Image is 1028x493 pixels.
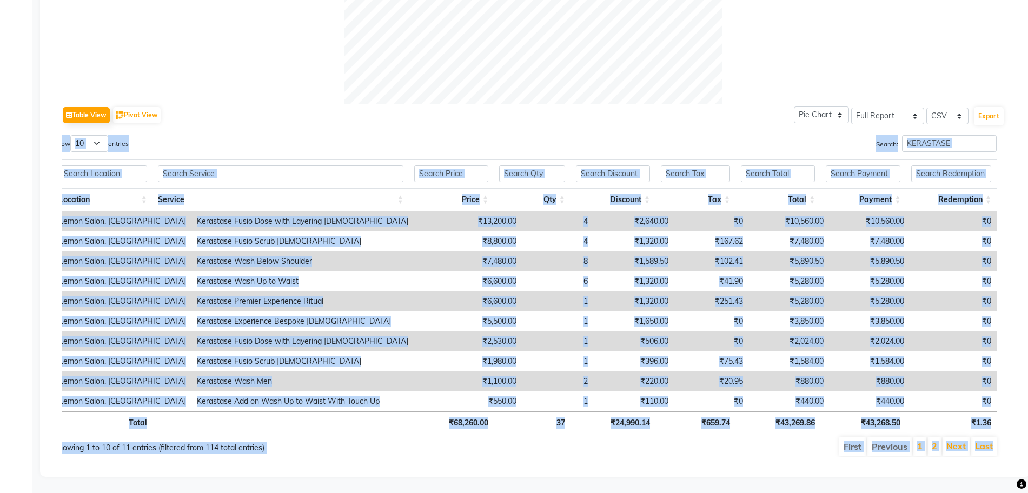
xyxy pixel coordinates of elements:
[593,291,674,311] td: ₹1,320.00
[593,371,674,391] td: ₹220.00
[593,231,674,251] td: ₹1,320.00
[906,411,997,432] th: ₹1.36
[741,165,815,182] input: Search Total
[54,351,191,371] td: Lemon Salon, [GEOGRAPHIC_DATA]
[522,371,593,391] td: 2
[191,391,442,411] td: Kerastase Add on Wash Up to Waist With Touch Up
[54,251,191,271] td: Lemon Salon, [GEOGRAPHIC_DATA]
[54,311,191,331] td: Lemon Salon, [GEOGRAPHIC_DATA]
[522,271,593,291] td: 6
[910,211,997,231] td: ₹0
[70,135,108,152] select: Showentries
[876,135,997,152] label: Search:
[191,331,442,351] td: Kerastase Fusio Dose with Layering [DEMOGRAPHIC_DATA]
[522,211,593,231] td: 4
[593,391,674,411] td: ₹110.00
[674,251,748,271] td: ₹102.41
[829,251,910,271] td: ₹5,890.50
[54,331,191,351] td: Lemon Salon, [GEOGRAPHIC_DATA]
[442,271,522,291] td: ₹6,600.00
[748,391,829,411] td: ₹440.00
[917,441,923,451] a: 1
[442,251,522,271] td: ₹7,480.00
[674,311,748,331] td: ₹0
[829,391,910,411] td: ₹440.00
[409,411,494,432] th: ₹68,260.00
[910,371,997,391] td: ₹0
[191,231,442,251] td: Kerastase Fusio Scrub [DEMOGRAPHIC_DATA]
[442,371,522,391] td: ₹1,100.00
[571,411,655,432] th: ₹24,990.14
[735,411,820,432] th: ₹43,269.86
[409,188,494,211] th: Price: activate to sort column ascending
[494,411,571,432] th: 37
[522,291,593,311] td: 1
[735,188,820,211] th: Total: activate to sort column ascending
[442,311,522,331] td: ₹5,500.00
[63,107,110,123] button: Table View
[571,188,655,211] th: Discount: activate to sort column ascending
[910,351,997,371] td: ₹0
[54,291,191,311] td: Lemon Salon, [GEOGRAPHIC_DATA]
[54,391,191,411] td: Lemon Salon, [GEOGRAPHIC_DATA]
[442,231,522,251] td: ₹8,800.00
[116,111,124,119] img: pivot.png
[593,311,674,331] td: ₹1,650.00
[442,211,522,231] td: ₹13,200.00
[191,351,442,371] td: Kerastase Fusio Scrub [DEMOGRAPHIC_DATA]
[576,165,650,182] input: Search Discount
[191,271,442,291] td: Kerastase Wash Up to Waist
[593,331,674,351] td: ₹506.00
[829,271,910,291] td: ₹5,280.00
[748,331,829,351] td: ₹2,024.00
[748,291,829,311] td: ₹5,280.00
[522,351,593,371] td: 1
[975,441,993,451] a: Last
[911,165,991,182] input: Search Redemption
[674,351,748,371] td: ₹75.43
[494,188,571,211] th: Qty: activate to sort column ascending
[829,231,910,251] td: ₹7,480.00
[522,251,593,271] td: 8
[54,135,129,152] label: Show entries
[748,211,829,231] td: ₹10,560.00
[191,371,442,391] td: Kerastase Wash Men
[946,441,966,451] a: Next
[748,371,829,391] td: ₹880.00
[820,188,906,211] th: Payment: activate to sort column ascending
[54,436,437,454] div: Showing 1 to 10 of 11 entries (filtered from 114 total entries)
[748,251,829,271] td: ₹5,890.50
[826,165,900,182] input: Search Payment
[158,165,403,182] input: Search Service
[910,251,997,271] td: ₹0
[54,271,191,291] td: Lemon Salon, [GEOGRAPHIC_DATA]
[820,411,906,432] th: ₹43,268.50
[829,311,910,331] td: ₹3,850.00
[191,211,442,231] td: Kerastase Fusio Dose with Layering [DEMOGRAPHIC_DATA]
[674,291,748,311] td: ₹251.43
[593,271,674,291] td: ₹1,320.00
[829,371,910,391] td: ₹880.00
[910,271,997,291] td: ₹0
[54,211,191,231] td: Lemon Salon, [GEOGRAPHIC_DATA]
[910,311,997,331] td: ₹0
[54,188,152,211] th: Location: activate to sort column ascending
[748,311,829,331] td: ₹3,850.00
[442,391,522,411] td: ₹550.00
[910,391,997,411] td: ₹0
[910,231,997,251] td: ₹0
[54,411,152,432] th: Total
[414,165,488,182] input: Search Price
[593,351,674,371] td: ₹396.00
[522,331,593,351] td: 1
[910,291,997,311] td: ₹0
[191,251,442,271] td: Kerastase Wash Below Shoulder
[59,165,147,182] input: Search Location
[191,311,442,331] td: Kerastase Experience Bespoke [DEMOGRAPHIC_DATA]
[152,188,409,211] th: Service: activate to sort column ascending
[522,391,593,411] td: 1
[674,211,748,231] td: ₹0
[829,291,910,311] td: ₹5,280.00
[674,271,748,291] td: ₹41.90
[829,211,910,231] td: ₹10,560.00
